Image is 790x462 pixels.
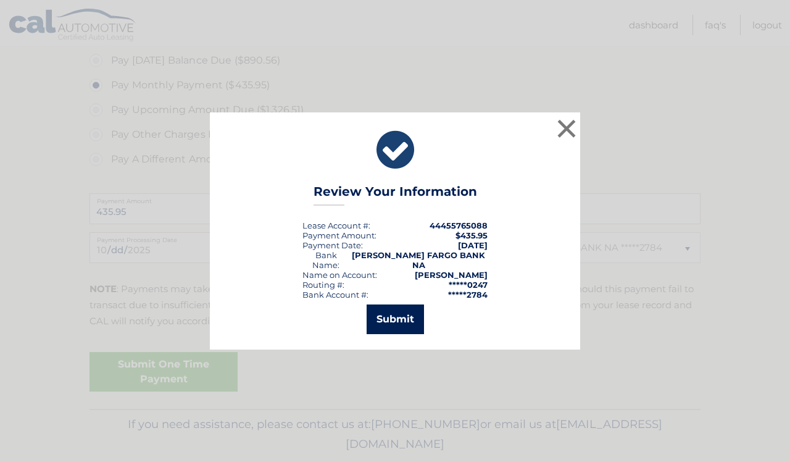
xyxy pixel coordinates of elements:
[455,230,488,240] span: $435.95
[352,250,485,270] strong: [PERSON_NAME] FARGO BANK NA
[367,304,424,334] button: Submit
[415,270,488,280] strong: [PERSON_NAME]
[302,240,361,250] span: Payment Date
[302,280,344,290] div: Routing #:
[302,220,370,230] div: Lease Account #:
[458,240,488,250] span: [DATE]
[314,184,477,206] h3: Review Your Information
[430,220,488,230] strong: 44455765088
[554,116,579,141] button: ×
[302,250,349,270] div: Bank Name:
[302,290,368,300] div: Bank Account #:
[302,230,376,240] div: Payment Amount:
[302,240,363,250] div: :
[302,270,377,280] div: Name on Account:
